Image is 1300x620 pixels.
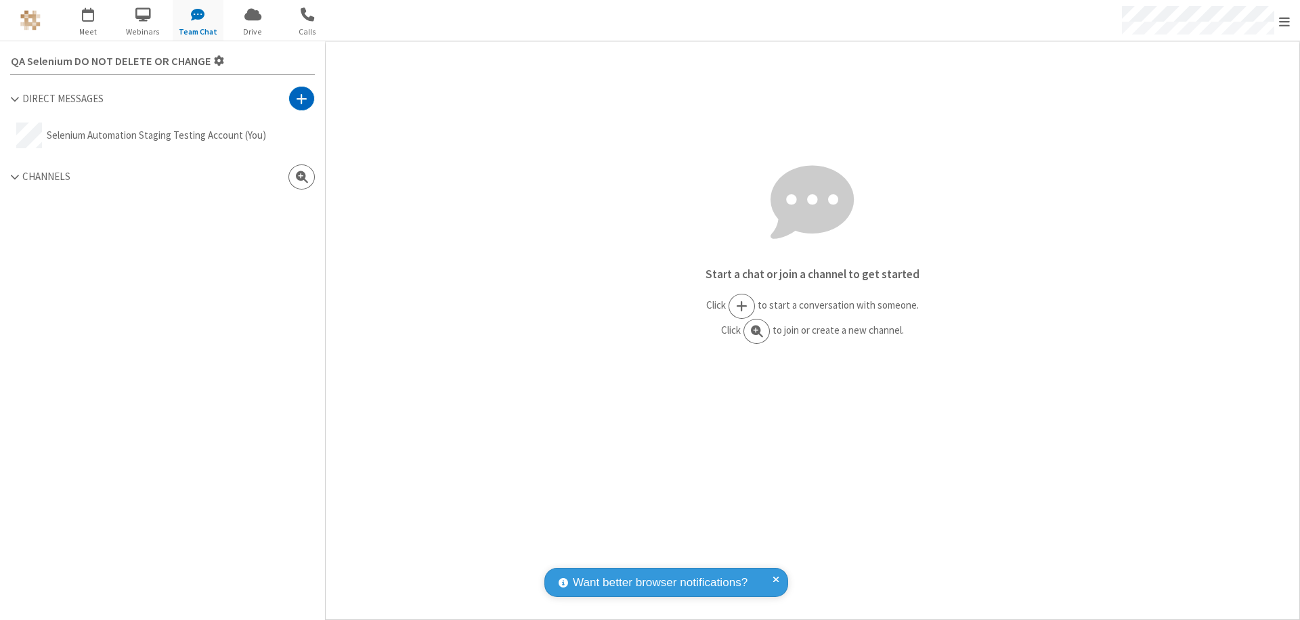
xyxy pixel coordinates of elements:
span: Direct Messages [22,92,104,105]
span: Channels [22,170,70,183]
span: Want better browser notifications? [573,574,747,592]
p: Click to start a conversation with someone. Click to join or create a new channel. [326,294,1299,344]
button: Selenium Automation Staging Testing Account (You) [10,116,315,154]
span: Drive [227,26,278,38]
button: Settings [5,47,230,74]
img: QA Selenium DO NOT DELETE OR CHANGE [20,10,41,30]
span: Meet [63,26,114,38]
span: Webinars [118,26,169,38]
span: QA Selenium DO NOT DELETE OR CHANGE [11,56,211,68]
span: Team Chat [173,26,223,38]
span: Calls [282,26,333,38]
p: Start a chat or join a channel to get started [326,266,1299,284]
